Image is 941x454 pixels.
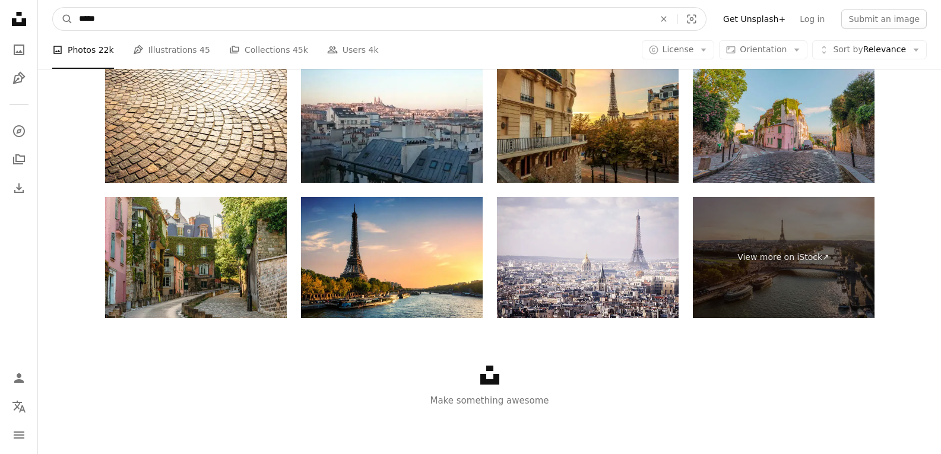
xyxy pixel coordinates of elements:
[7,176,31,200] a: Download History
[693,62,875,183] img: Street in quarter Montmartre on a sunny day in Paris, France
[327,31,379,69] a: Users 4k
[105,62,287,183] img: Traditional Paris cobblestone
[229,31,308,69] a: Collections 45k
[812,40,927,59] button: Sort byRelevance
[7,119,31,143] a: Explore
[7,38,31,62] a: Photos
[841,9,927,28] button: Submit an image
[663,45,694,54] span: License
[52,7,706,31] form: Find visuals sitewide
[651,8,677,30] button: Clear
[7,7,31,33] a: Home — Unsplash
[53,8,73,30] button: Search Unsplash
[38,393,941,408] p: Make something awesome
[740,45,787,54] span: Orientation
[677,8,706,30] button: Visual search
[7,366,31,390] a: Log in / Sign up
[293,43,308,56] span: 45k
[7,423,31,447] button: Menu
[497,197,679,318] img: Skyline Paris France and The Eiffel Tower
[7,148,31,172] a: Collections
[719,40,807,59] button: Orientation
[716,9,793,28] a: Get Unsplash+
[133,31,210,69] a: Illustrations 45
[833,45,863,54] span: Sort by
[833,44,906,56] span: Relevance
[793,9,832,28] a: Log in
[693,197,875,318] a: View more on iStock↗
[642,40,715,59] button: License
[7,395,31,418] button: Language
[199,43,210,56] span: 45
[7,66,31,90] a: Illustrations
[105,197,287,318] img: Charming Rue de l'Abreuvoir: Montmartre's Historic Gem in Paris, France
[369,43,379,56] span: 4k
[301,197,483,318] img: The Eiffel Tower in Paris France, at sunset
[301,62,483,183] img: Above the rooftops of Paris
[497,62,679,183] img: Beautiful view of Eiffel Tower in Paris, France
